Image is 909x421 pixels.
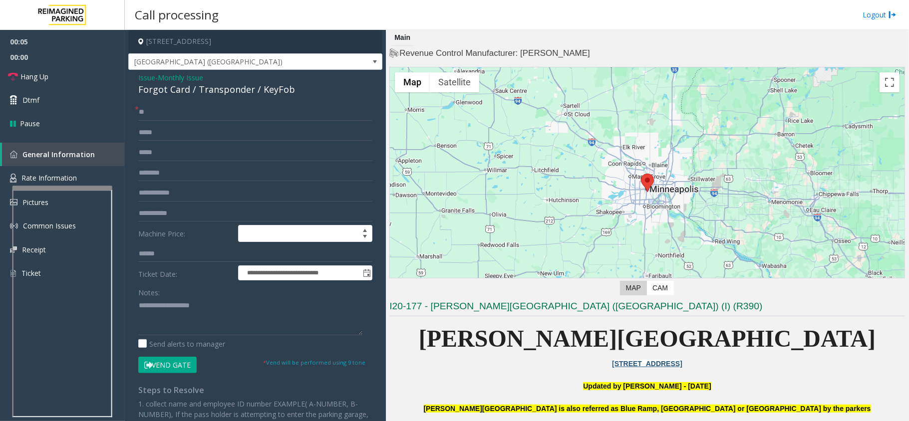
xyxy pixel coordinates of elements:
img: logout [889,9,897,20]
img: 'icon' [10,222,18,230]
label: CAM [646,281,674,295]
span: Pause [20,118,40,129]
span: Dtmf [22,95,39,105]
span: Hang Up [20,71,48,82]
h3: Call processing [130,2,224,27]
img: 'icon' [10,246,17,253]
span: Decrease value [358,233,372,241]
span: Monthly Issue [158,72,203,83]
h4: Revenue Control Manufacturer: [PERSON_NAME] [389,47,905,59]
span: [GEOGRAPHIC_DATA] ([GEOGRAPHIC_DATA]) [129,54,331,70]
img: 'icon' [10,174,16,183]
span: Increase value [358,225,372,233]
b: [PERSON_NAME][GEOGRAPHIC_DATA] is also referred as Blue Ramp, [GEOGRAPHIC_DATA] or [GEOGRAPHIC_DA... [424,405,871,413]
label: Machine Price: [136,225,236,242]
h4: Steps to Resolve [138,386,372,395]
a: [STREET_ADDRESS] [612,360,682,368]
label: Send alerts to manager [138,339,225,349]
button: Vend Gate [138,357,197,374]
h4: [STREET_ADDRESS] [128,30,382,53]
button: Show satellite imagery [430,72,479,92]
label: Map [620,281,647,295]
small: Vend will be performed using 9 tone [263,359,365,366]
span: General Information [22,150,95,159]
button: Toggle fullscreen view [880,72,900,92]
a: Logout [863,9,897,20]
img: 'icon' [10,151,17,158]
div: 800 East 28th Street, Minneapolis, MN [641,174,654,192]
label: Notes: [138,284,160,298]
div: Main [392,30,413,46]
span: - [155,73,203,82]
label: Ticket Date: [136,265,236,280]
button: Show street map [395,72,430,92]
span: [PERSON_NAME][GEOGRAPHIC_DATA] [419,325,876,352]
font: Updated by [PERSON_NAME] - [DATE] [583,382,711,390]
div: Forgot Card / Transponder / KeyFob [138,83,372,96]
img: 'icon' [10,199,17,206]
span: Issue [138,72,155,83]
span: Rate Information [21,173,77,183]
span: Toggle popup [361,266,372,280]
img: 'icon' [10,269,16,278]
a: General Information [2,143,125,166]
h3: I20-177 - [PERSON_NAME][GEOGRAPHIC_DATA] ([GEOGRAPHIC_DATA]) (I) (R390) [389,300,905,316]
